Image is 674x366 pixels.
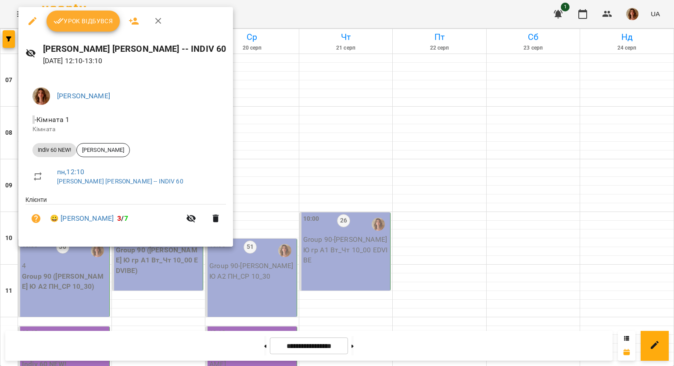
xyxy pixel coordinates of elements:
a: 😀 [PERSON_NAME] [50,213,114,224]
span: Indiv 60 NEW! [32,146,76,154]
span: [PERSON_NAME] [77,146,129,154]
a: [PERSON_NAME] [PERSON_NAME] -- INDIV 60 [57,178,183,185]
h6: [PERSON_NAME] [PERSON_NAME] -- INDIV 60 [43,42,226,56]
ul: Клієнти [25,195,226,236]
button: Урок відбувся [47,11,120,32]
span: 3 [117,214,121,222]
a: [PERSON_NAME] [57,92,110,100]
span: - Кімната 1 [32,115,72,124]
span: Урок відбувся [54,16,113,26]
button: Візит ще не сплачено. Додати оплату? [25,208,47,229]
b: / [117,214,128,222]
p: Кімната [32,125,219,134]
a: пн , 12:10 [57,168,84,176]
p: [DATE] 12:10 - 13:10 [43,56,226,66]
span: 7 [124,214,128,222]
div: [PERSON_NAME] [76,143,130,157]
img: d73ace202ee2ff29bce2c456c7fd2171.png [32,87,50,105]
